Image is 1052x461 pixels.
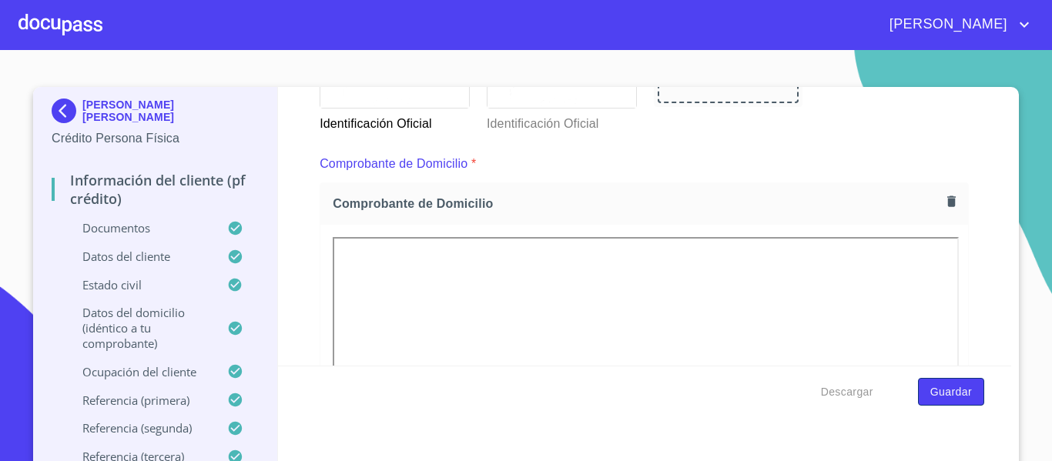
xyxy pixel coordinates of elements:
[918,378,984,406] button: Guardar
[487,109,635,133] p: Identificación Oficial
[52,393,227,408] p: Referencia (primera)
[878,12,1034,37] button: account of current user
[821,382,873,402] span: Descargar
[82,99,259,123] p: [PERSON_NAME] [PERSON_NAME]
[52,171,259,208] p: Información del cliente (PF crédito)
[52,364,227,379] p: Ocupación del Cliente
[52,129,259,148] p: Crédito Persona Física
[52,249,227,264] p: Datos del cliente
[52,277,227,292] p: Estado Civil
[815,378,879,406] button: Descargar
[52,420,227,436] p: Referencia (segunda)
[52,99,259,129] div: [PERSON_NAME] [PERSON_NAME]
[333,195,941,212] span: Comprobante de Domicilio
[320,109,468,133] p: Identificación Oficial
[52,220,227,236] p: Documentos
[878,12,1015,37] span: [PERSON_NAME]
[52,99,82,123] img: Docupass spot blue
[930,382,972,402] span: Guardar
[52,305,227,351] p: Datos del domicilio (idéntico a tu comprobante)
[320,155,467,173] p: Comprobante de Domicilio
